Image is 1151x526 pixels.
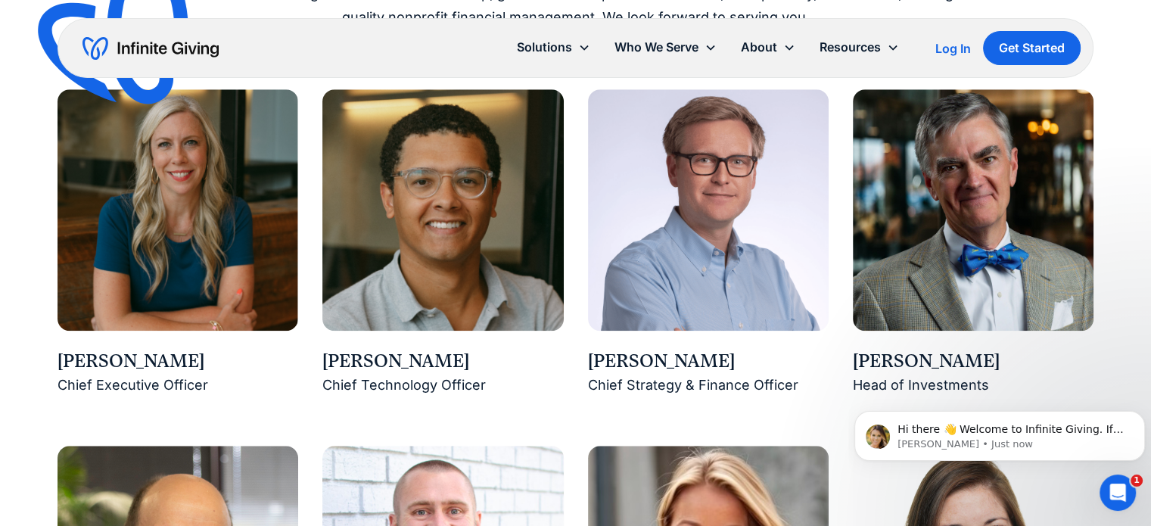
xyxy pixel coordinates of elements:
iframe: Intercom live chat [1100,475,1136,511]
a: home [82,36,219,61]
div: Head of Investments [853,374,1093,397]
span: 1 [1131,475,1143,487]
div: Who We Serve [602,31,729,64]
div: Who We Serve [614,37,698,58]
div: About [741,37,777,58]
div: Chief Strategy & Finance Officer [588,374,829,397]
div: [PERSON_NAME] [853,349,1093,375]
div: [PERSON_NAME] [58,349,298,375]
div: [PERSON_NAME] [588,349,829,375]
div: Solutions [505,31,602,64]
a: Log In [935,39,971,58]
div: Chief Executive Officer [58,374,298,397]
div: Resources [807,31,911,64]
div: [PERSON_NAME] [322,349,563,375]
div: Solutions [517,37,572,58]
div: About [729,31,807,64]
div: Chief Technology Officer [322,374,563,397]
iframe: Intercom notifications message [848,379,1151,485]
div: Log In [935,42,971,54]
a: Get Started [983,31,1081,65]
div: Resources [820,37,881,58]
